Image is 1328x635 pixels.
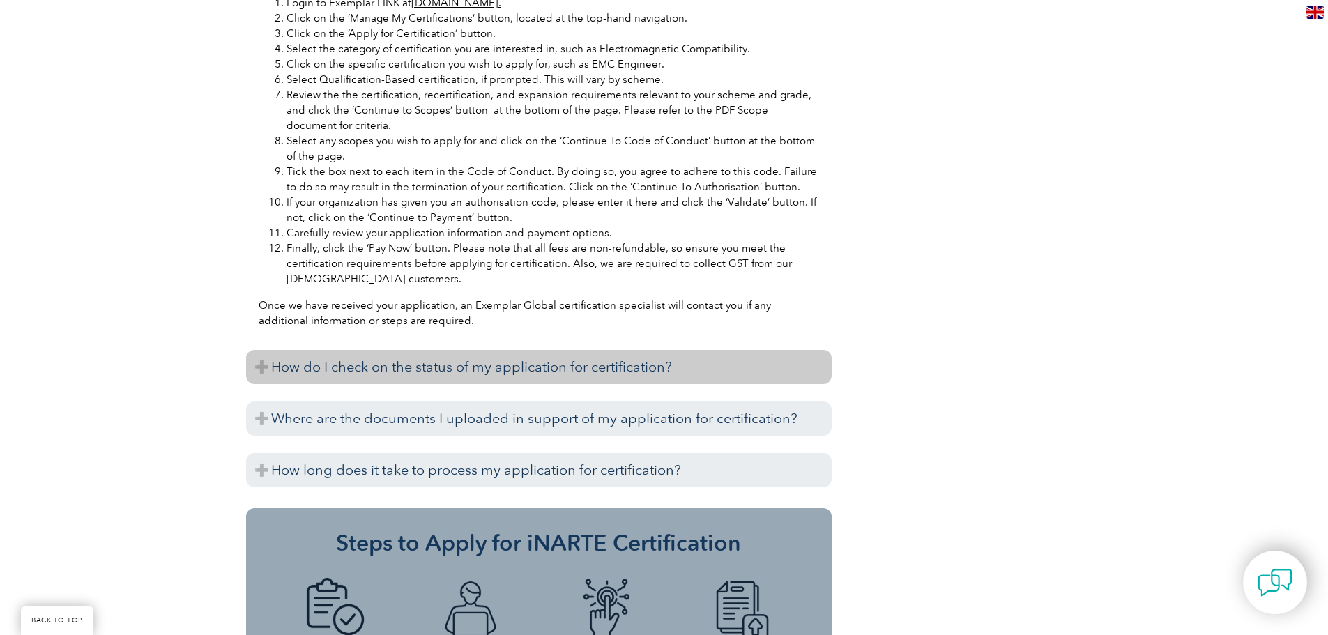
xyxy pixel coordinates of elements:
[1306,6,1324,19] img: en
[267,529,811,557] h3: Steps to Apply for iNARTE Certification
[246,453,832,487] h3: How long does it take to process my application for certification?
[287,240,819,286] li: Finally, click the ‘Pay Now’ button. Please note that all fees are non-refundable, so ensure you ...
[287,194,819,225] li: If your organization has given you an authorisation code, please enter it here and click the ‘Val...
[259,298,819,328] p: Once we have received your application, an Exemplar Global certification specialist will contact ...
[287,26,819,41] li: Click on the ‘Apply for Certification’ button.
[287,41,819,56] li: Select the category of certification you are interested in, such as Electromagnetic Compatibility.
[1258,565,1292,600] img: contact-chat.png
[287,72,819,87] li: Select Qualification-Based certification, if prompted. This will vary by scheme.
[287,225,819,240] li: Carefully review your application information and payment options.
[246,401,832,436] h3: Where are the documents I uploaded in support of my application for certification?
[287,164,819,194] li: Tick the box next to each item in the Code of Conduct. By doing so, you agree to adhere to this c...
[246,350,832,384] h3: How do I check on the status of my application for certification?
[287,133,819,164] li: Select any scopes you wish to apply for and click on the ‘Continue To Code of Conduct’ button at ...
[21,606,93,635] a: BACK TO TOP
[287,56,819,72] li: Click on the specific certification you wish to apply for, such as EMC Engineer.
[287,87,819,133] li: Review the the certification, recertification, and expansion requirements relevant to your scheme...
[287,10,819,26] li: Click on the ‘Manage My Certifications’ button, located at the top-hand navigation.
